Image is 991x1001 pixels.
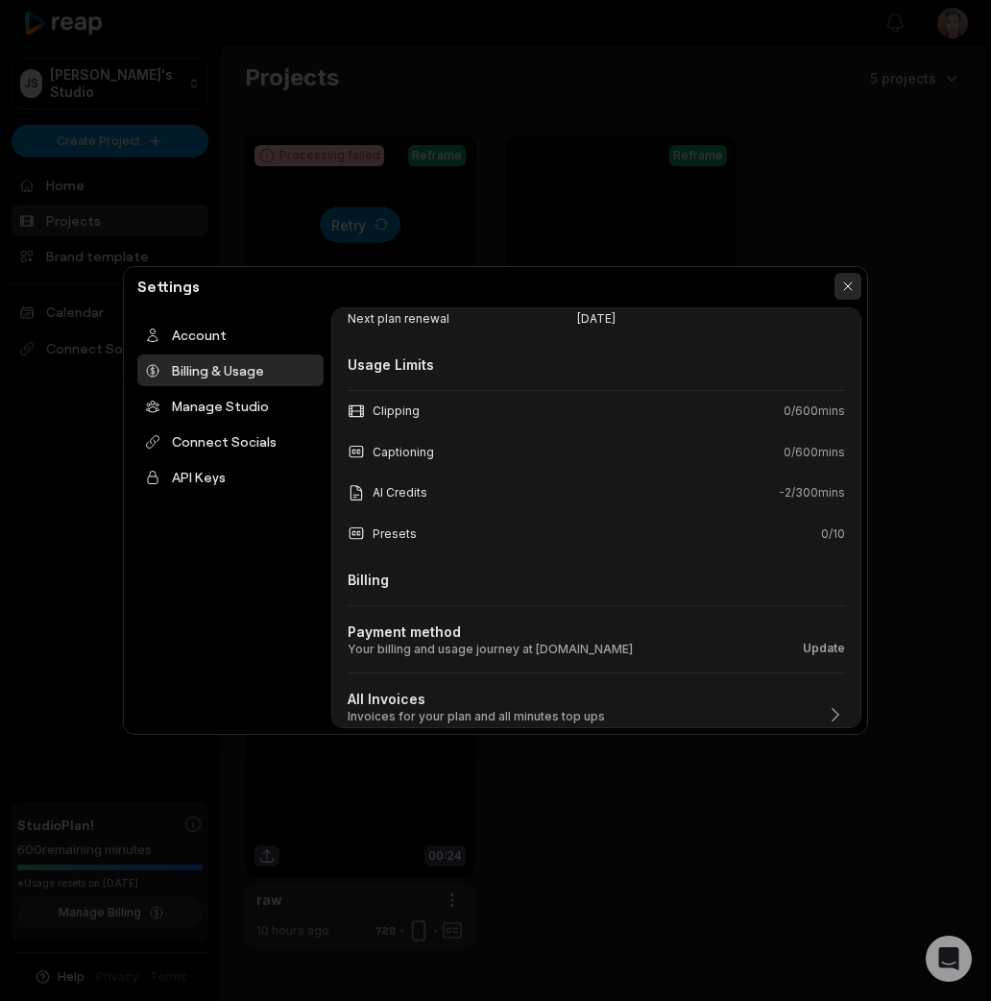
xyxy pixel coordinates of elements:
h3: Payment method [348,622,633,642]
span: 0 / 600 mins [784,403,845,420]
div: API Keys [137,461,324,493]
span: [DATE] [516,310,678,328]
span: 0 / 600 mins [784,444,845,461]
h2: Settings [130,275,207,298]
div: Usage Limits [348,354,845,375]
div: Captioning [348,443,434,461]
div: Billing & Usage [137,354,324,386]
div: Connect Socials [137,426,324,457]
p: Invoices for your plan and all minutes top ups [348,709,605,724]
div: AI Credits [348,484,427,501]
span: -2 / 300 mins [779,484,845,501]
span: Next plan renewal [348,310,510,328]
div: Manage Studio [137,390,324,422]
div: Clipping [348,403,420,420]
button: Update [803,640,845,657]
h3: All Invoices [348,689,605,709]
div: Presets [348,525,417,543]
h2: Billing [348,570,845,590]
div: Account [137,319,324,351]
span: 0 / 10 [821,525,845,543]
p: Your billing and usage journey at [DOMAIN_NAME] [348,642,633,657]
